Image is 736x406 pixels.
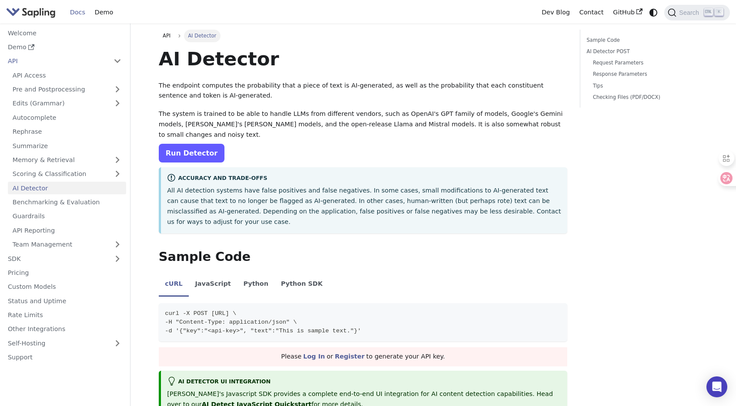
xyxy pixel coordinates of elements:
[593,93,702,101] a: Checking Files (PDF/DOCX)
[8,111,126,124] a: Autocomplete
[593,59,702,67] a: Request Parameters
[159,47,568,71] h1: AI Detector
[537,6,574,19] a: Dev Blog
[90,6,118,19] a: Demo
[335,353,365,360] a: Register
[159,347,568,366] div: Please or to generate your API key.
[3,351,126,364] a: Support
[237,273,274,297] li: Python
[8,139,126,152] a: Summarize
[159,144,224,162] a: Run Detector
[159,249,568,265] h2: Sample Code
[167,173,561,184] div: Accuracy and Trade-offs
[8,168,126,180] a: Scoring & Classification
[676,9,704,16] span: Search
[159,273,189,297] li: cURL
[706,376,727,397] div: Open Intercom Messenger
[8,210,126,223] a: Guardrails
[159,30,175,42] a: API
[189,273,237,297] li: JavaScript
[3,252,109,265] a: SDK
[593,82,702,90] a: Tips
[303,353,325,360] a: Log In
[6,6,59,19] a: Sapling.ai
[167,186,561,227] p: All AI detection systems have false positives and false negatives. In some cases, small modificat...
[587,47,705,56] a: AI Detector POST
[274,273,329,297] li: Python SDK
[8,154,126,166] a: Memory & Retrieval
[3,323,126,335] a: Other Integrations
[664,5,729,20] button: Search (Ctrl+K)
[159,81,568,101] p: The endpoint computes the probability that a piece of text is AI-generated, as well as the probab...
[8,238,126,251] a: Team Management
[3,55,109,68] a: API
[165,328,361,334] span: -d '{"key":"<api-key>", "text":"This is sample text."}'
[167,377,561,387] div: AI Detector UI integration
[3,41,126,54] a: Demo
[587,36,705,44] a: Sample Code
[163,33,171,39] span: API
[8,224,126,237] a: API Reporting
[608,6,647,19] a: GitHub
[3,337,126,349] a: Self-Hosting
[6,6,56,19] img: Sapling.ai
[109,252,126,265] button: Expand sidebar category 'SDK'
[184,30,221,42] span: AI Detector
[8,97,126,110] a: Edits (Grammar)
[3,309,126,321] a: Rate Limits
[3,27,126,39] a: Welcome
[3,294,126,307] a: Status and Uptime
[593,70,702,78] a: Response Parameters
[8,182,126,194] a: AI Detector
[65,6,90,19] a: Docs
[715,8,723,16] kbd: K
[3,281,126,293] a: Custom Models
[165,319,297,325] span: -H "Content-Type: application/json" \
[647,6,660,19] button: Switch between dark and light mode (currently system mode)
[3,267,126,279] a: Pricing
[159,30,568,42] nav: Breadcrumbs
[165,310,236,317] span: curl -X POST [URL] \
[109,55,126,68] button: Collapse sidebar category 'API'
[159,109,568,140] p: The system is trained to be able to handle LLMs from different vendors, such as OpenAI's GPT fami...
[575,6,609,19] a: Contact
[8,83,126,96] a: Pre and Postprocessing
[8,125,126,138] a: Rephrase
[8,196,126,209] a: Benchmarking & Evaluation
[8,69,126,81] a: API Access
